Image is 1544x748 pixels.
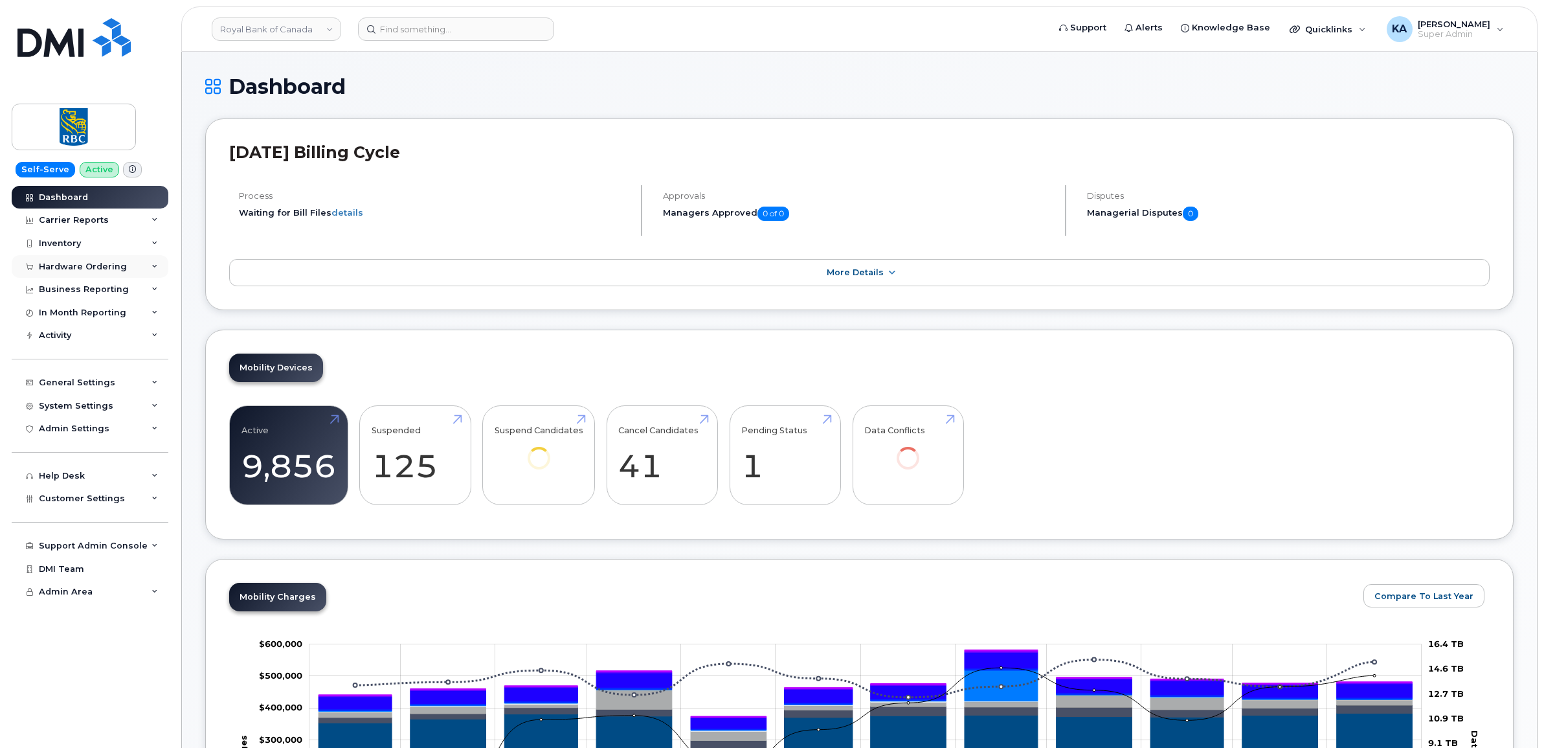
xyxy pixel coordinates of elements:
h4: Process [239,191,630,201]
tspan: 9.1 TB [1428,738,1458,748]
h4: Approvals [663,191,1054,201]
h1: Dashboard [205,75,1514,98]
a: Mobility Devices [229,354,323,382]
button: Compare To Last Year [1363,584,1484,607]
g: $0 [259,702,302,712]
span: 0 [1183,207,1198,221]
g: Cancellation [319,690,1413,740]
tspan: 16.4 TB [1428,639,1464,649]
tspan: $500,000 [259,670,302,681]
li: Waiting for Bill Files [239,207,630,219]
g: GST [319,668,1413,730]
a: Data Conflicts [864,413,952,487]
g: $0 [259,670,302,681]
tspan: 12.7 TB [1428,688,1464,698]
a: Pending Status 1 [741,413,829,498]
span: Compare To Last Year [1374,590,1473,602]
tspan: $600,000 [259,639,302,649]
tspan: 14.6 TB [1428,663,1464,674]
tspan: $300,000 [259,734,302,745]
span: More Details [827,267,884,277]
g: $0 [259,734,302,745]
a: details [331,207,363,218]
tspan: 10.9 TB [1428,713,1464,723]
a: Mobility Charges [229,583,326,611]
a: Suspended 125 [372,413,459,498]
h4: Disputes [1087,191,1490,201]
h5: Managerial Disputes [1087,207,1490,221]
h2: [DATE] Billing Cycle [229,142,1490,162]
a: Active 9,856 [241,413,336,498]
g: HST [319,652,1413,729]
a: Suspend Candidates [495,413,583,487]
span: 0 of 0 [757,207,789,221]
h5: Managers Approved [663,207,1054,221]
tspan: $400,000 [259,702,302,712]
g: $0 [259,639,302,649]
a: Cancel Candidates 41 [618,413,706,498]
